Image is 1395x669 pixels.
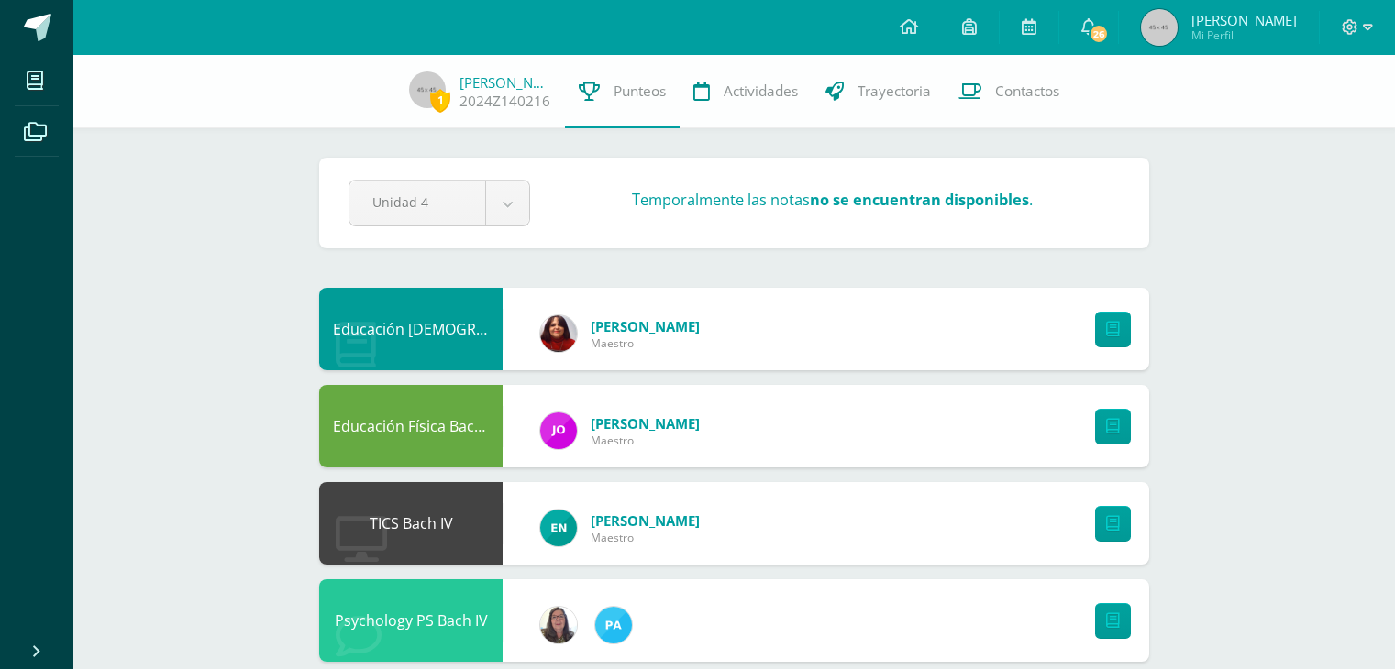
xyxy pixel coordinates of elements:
[591,317,700,335] a: [PERSON_NAME]
[372,181,462,224] span: Unidad 4
[319,482,503,565] div: TICS Bach IV
[319,385,503,467] div: Educación Física Bach IV
[1141,9,1178,46] img: 45x45
[591,433,700,448] span: Maestro
[319,288,503,370] div: Educación Cristiana Bach IV
[349,181,529,225] a: Unidad 4
[319,579,503,662] div: Psychology PS Bach IV
[812,55,945,128] a: Trayectoria
[591,335,700,351] span: Maestro
[1089,24,1109,44] span: 26
[945,55,1073,128] a: Contactos
[810,190,1029,210] strong: no se encuentran disponibles
[409,71,446,108] img: 45x45
[680,55,812,128] a: Actividades
[632,189,1033,210] h3: Temporalmente las notas .
[1191,27,1297,43] span: Mi Perfil
[540,315,577,352] img: 5bb1a44df6f1140bb573547ac59d95bf.png
[540,412,577,449] img: 75b744ccd90b308547c4c603ec795dc0.png
[591,530,700,545] span: Maestro
[995,82,1059,101] span: Contactos
[591,414,700,433] a: [PERSON_NAME]
[540,510,577,546] img: 311c1656b3fc0a90904346beb75f9961.png
[459,73,551,92] a: [PERSON_NAME]
[1191,11,1297,29] span: [PERSON_NAME]
[430,89,450,112] span: 1
[565,55,680,128] a: Punteos
[591,511,700,530] a: [PERSON_NAME]
[595,607,632,643] img: 16d00d6a61aad0e8a558f8de8df831eb.png
[858,82,931,101] span: Trayectoria
[614,82,666,101] span: Punteos
[540,607,577,643] img: cfd18f4d180e531603d52aeab12d7099.png
[724,82,798,101] span: Actividades
[459,92,550,111] a: 2024Z140216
